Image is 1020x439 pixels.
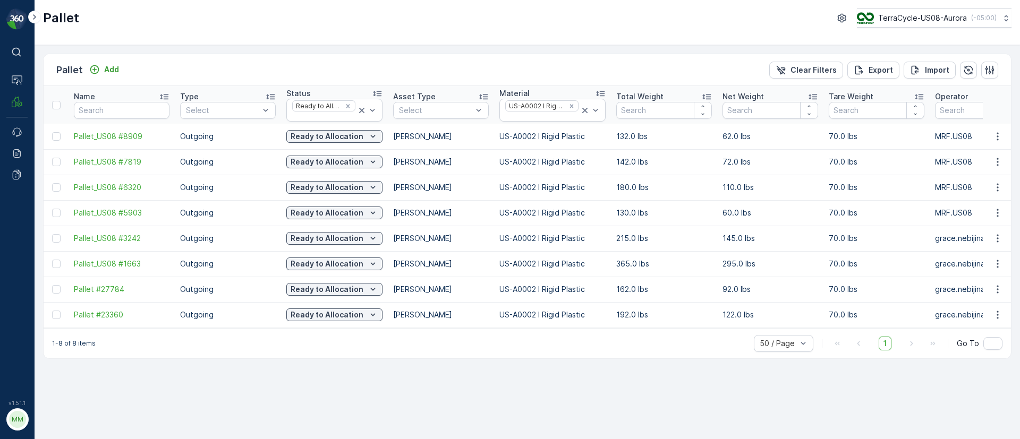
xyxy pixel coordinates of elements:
p: 60.0 lbs [722,208,818,218]
p: Ready to Allocation [291,131,363,142]
button: Ready to Allocation [286,283,382,296]
p: 192.0 lbs [616,309,712,320]
p: 162.0 lbs [616,284,712,295]
p: Pallet [56,63,83,78]
a: Pallet #23360 [74,309,169,320]
button: Ready to Allocation [286,308,382,321]
p: 70.0 lbs [829,233,924,244]
p: 70.0 lbs [829,131,924,142]
img: image_ci7OI47.png [857,12,874,24]
button: TerraCycle-US08-Aurora(-05:00) [857,8,1011,28]
div: Toggle Row Selected [52,209,61,217]
p: US-A0002 I Rigid Plastic [499,208,606,218]
p: 1-8 of 8 items [52,339,96,348]
p: Name [74,91,95,102]
input: Search [616,102,712,119]
p: Material [499,88,530,99]
input: Search [722,102,818,119]
p: 145.0 lbs [722,233,818,244]
a: Pallet_US08 #7819 [74,157,169,167]
p: US-A0002 I Rigid Plastic [499,284,606,295]
p: [PERSON_NAME] [393,233,489,244]
p: Import [925,65,949,75]
p: 142.0 lbs [616,157,712,167]
p: Type [180,91,199,102]
p: 110.0 lbs [722,182,818,193]
p: Net Weight [722,91,764,102]
a: Pallet_US08 #3242 [74,233,169,244]
span: Pallet_US08 #5903 [74,208,169,218]
span: 1 [879,337,891,350]
div: Toggle Row Selected [52,158,61,166]
p: Select [186,105,259,116]
p: Select [399,105,472,116]
a: Pallet_US08 #8909 [74,131,169,142]
p: US-A0002 I Rigid Plastic [499,233,606,244]
p: 70.0 lbs [829,208,924,218]
p: Pallet [43,10,79,27]
p: Tare Weight [829,91,873,102]
p: 70.0 lbs [829,284,924,295]
p: 295.0 lbs [722,259,818,269]
p: 62.0 lbs [722,131,818,142]
p: TerraCycle-US08-Aurora [878,13,967,23]
div: Toggle Row Selected [52,285,61,294]
a: Pallet #27784 [74,284,169,295]
p: Ready to Allocation [291,208,363,218]
button: Ready to Allocation [286,181,382,194]
p: Outgoing [180,284,276,295]
p: 180.0 lbs [616,182,712,193]
button: Clear Filters [769,62,843,79]
button: Ready to Allocation [286,206,382,219]
a: Pallet_US08 #1663 [74,259,169,269]
p: Outgoing [180,309,276,320]
p: Asset Type [393,91,436,102]
button: Add [85,63,123,76]
p: Clear Filters [790,65,837,75]
p: Status [286,88,311,99]
p: Outgoing [180,233,276,244]
p: Export [869,65,893,75]
p: US-A0002 I Rigid Plastic [499,309,606,320]
p: 132.0 lbs [616,131,712,142]
p: US-A0002 I Rigid Plastic [499,259,606,269]
p: 365.0 lbs [616,259,712,269]
p: Ready to Allocation [291,182,363,193]
p: 70.0 lbs [829,309,924,320]
p: Total Weight [616,91,664,102]
div: Toggle Row Selected [52,234,61,243]
p: 130.0 lbs [616,208,712,218]
button: MM [6,408,28,431]
p: 215.0 lbs [616,233,712,244]
div: Toggle Row Selected [52,132,61,141]
p: Outgoing [180,157,276,167]
p: 70.0 lbs [829,259,924,269]
div: Ready to Allocation [293,101,342,111]
span: v 1.51.1 [6,400,28,406]
button: Import [904,62,956,79]
p: Ready to Allocation [291,309,363,320]
button: Ready to Allocation [286,156,382,168]
p: US-A0002 I Rigid Plastic [499,131,606,142]
p: Ready to Allocation [291,284,363,295]
span: Pallet_US08 #6320 [74,182,169,193]
p: Outgoing [180,131,276,142]
p: [PERSON_NAME] [393,259,489,269]
p: Outgoing [180,182,276,193]
img: logo [6,8,28,30]
div: US-A0002 I Rigid Plastic [506,101,565,111]
p: Ready to Allocation [291,259,363,269]
p: US-A0002 I Rigid Plastic [499,182,606,193]
p: 92.0 lbs [722,284,818,295]
input: Search [829,102,924,119]
p: [PERSON_NAME] [393,309,489,320]
input: Search [74,102,169,119]
span: Go To [957,338,979,349]
p: 72.0 lbs [722,157,818,167]
button: Ready to Allocation [286,130,382,143]
p: 122.0 lbs [722,309,818,320]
